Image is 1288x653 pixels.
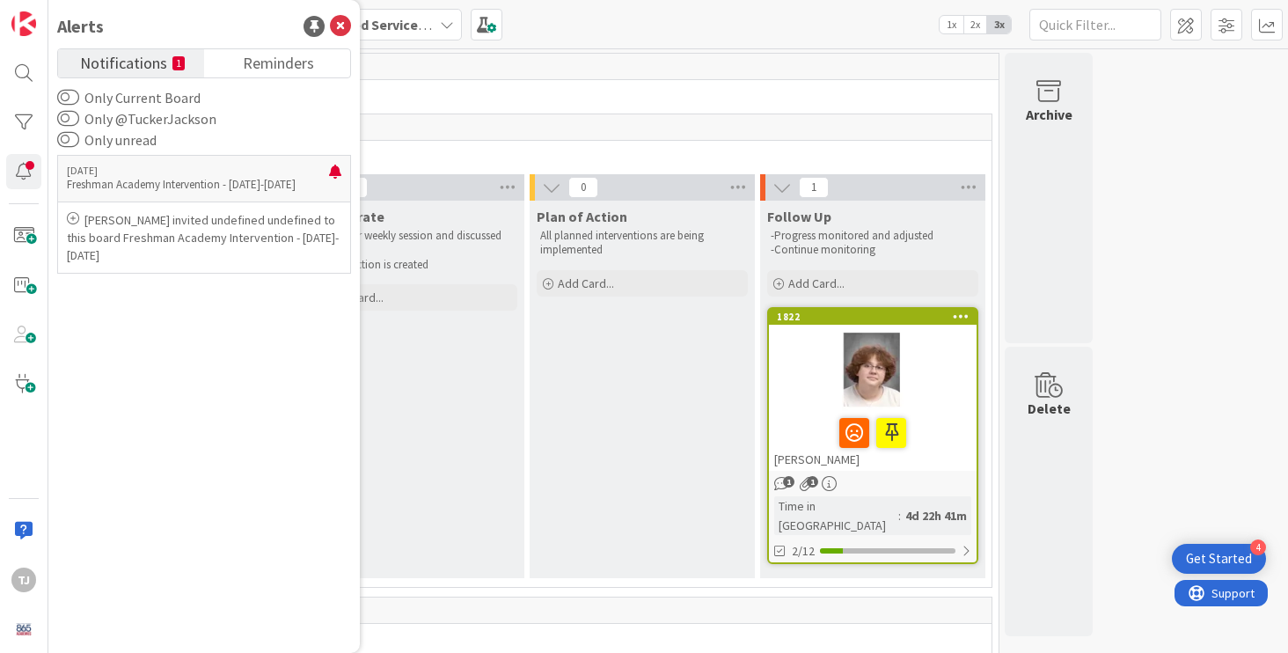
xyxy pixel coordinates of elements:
small: 1 [172,56,185,70]
button: Only @TuckerJackson [57,110,79,128]
p: -Continue monitoring [771,243,975,257]
button: Only unread [57,131,79,149]
span: 1 [783,476,794,488]
span: Plan of Action [537,208,627,225]
div: Open Get Started checklist, remaining modules: 4 [1172,544,1266,574]
input: Quick Filter... [1029,9,1161,40]
p: -Plan of action is created [310,258,514,272]
div: [PERSON_NAME] [769,411,977,471]
p: -Progress monitored and adjusted [771,229,975,243]
span: 0 [568,177,598,198]
div: Alerts [57,13,104,40]
div: 4d 22h 41m [901,506,971,525]
p: Freshman Academy Intervention - [DATE]-[DATE] [67,177,329,193]
label: Only Current Board [57,87,201,108]
span: Reminders [243,49,314,74]
label: Only unread [57,129,157,150]
b: Entrepreneurship and Skilled Services Interventions - [DATE]-[DATE] [184,16,614,33]
span: 2x [963,16,987,33]
span: Add Card... [788,275,845,291]
div: 4 [1250,539,1266,555]
div: 1822 [769,309,977,325]
span: 2/12 [792,542,815,561]
p: All planned interventions are being implemented [540,229,744,258]
div: Get Started [1186,550,1252,568]
p: -Met at our weekly session and discussed student [310,229,514,258]
label: Only @TuckerJackson [57,108,216,129]
img: Visit kanbanzone.com [11,11,36,36]
span: Notifications [80,49,167,74]
div: Delete [1028,398,1071,419]
div: Time in [GEOGRAPHIC_DATA] [774,496,898,535]
button: Only Current Board [57,89,79,106]
div: TJ [11,568,36,592]
div: Archive [1026,104,1072,125]
p: [PERSON_NAME] invited undefined undefined to this board Freshman Academy Intervention - [DATE]-[D... [67,211,341,264]
span: 3x [987,16,1011,33]
span: Academy Students (10th Grade) [71,145,970,163]
p: [DATE] [67,165,329,177]
span: Add Card... [558,275,614,291]
img: avatar [11,617,36,642]
span: : [898,506,901,525]
span: Support [37,3,80,24]
span: 1x [940,16,963,33]
span: 1 [807,476,818,488]
span: 1 [799,177,829,198]
span: Follow Up [767,208,831,225]
div: 1822 [777,311,977,323]
div: 1822[PERSON_NAME] [769,309,977,471]
span: Upperclassmen Concerns [71,628,970,646]
a: 1822[PERSON_NAME]Time in [GEOGRAPHIC_DATA]:4d 22h 41m2/12 [767,307,978,564]
span: ESS [64,84,977,102]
